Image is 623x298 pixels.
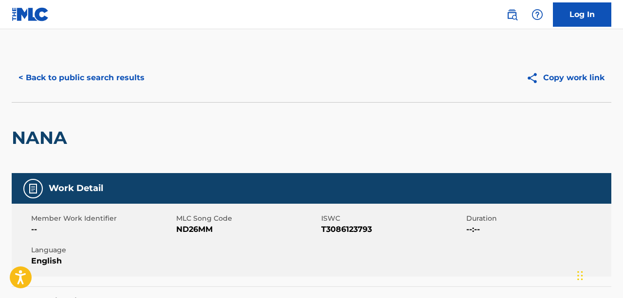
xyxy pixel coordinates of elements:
iframe: Chat Widget [574,251,623,298]
span: English [31,255,174,267]
img: Work Detail [27,183,39,194]
span: --:-- [466,224,609,235]
h2: NANA [12,127,72,149]
span: MLC Song Code [176,213,319,224]
a: Public Search [502,5,522,24]
button: Copy work link [519,66,611,90]
h5: Work Detail [49,183,103,194]
span: Duration [466,213,609,224]
div: Help [528,5,547,24]
img: search [506,9,518,20]
button: < Back to public search results [12,66,151,90]
span: Member Work Identifier [31,213,174,224]
span: ND26MM [176,224,319,235]
img: Copy work link [526,72,543,84]
img: MLC Logo [12,7,49,21]
span: Language [31,245,174,255]
span: -- [31,224,174,235]
div: Drag [577,261,583,290]
img: help [531,9,543,20]
span: ISWC [321,213,464,224]
a: Log In [553,2,611,27]
span: T3086123793 [321,224,464,235]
